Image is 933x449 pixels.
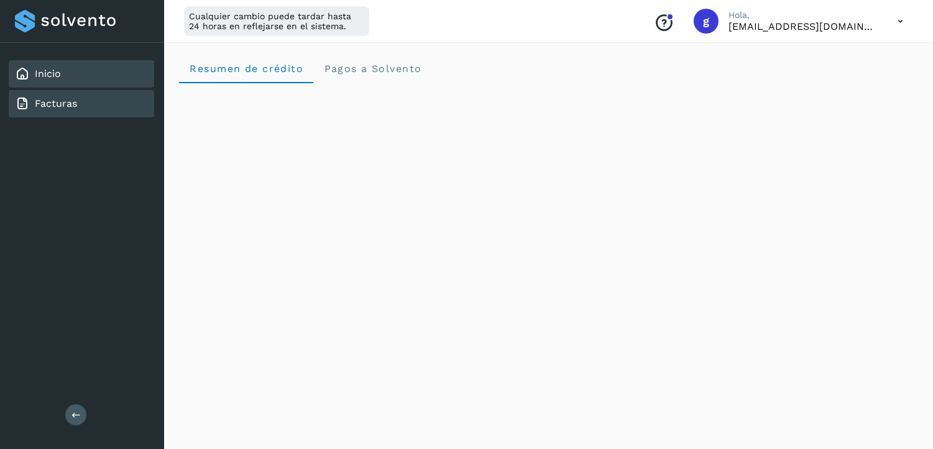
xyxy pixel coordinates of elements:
[35,68,61,79] a: Inicio
[9,90,154,117] div: Facturas
[35,98,77,109] a: Facturas
[9,60,154,88] div: Inicio
[189,63,303,75] span: Resumen de crédito
[323,63,421,75] span: Pagos a Solvento
[728,20,878,32] p: gdl_silver@hotmail.com
[184,6,369,36] div: Cualquier cambio puede tardar hasta 24 horas en reflejarse en el sistema.
[728,10,878,20] p: Hola,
